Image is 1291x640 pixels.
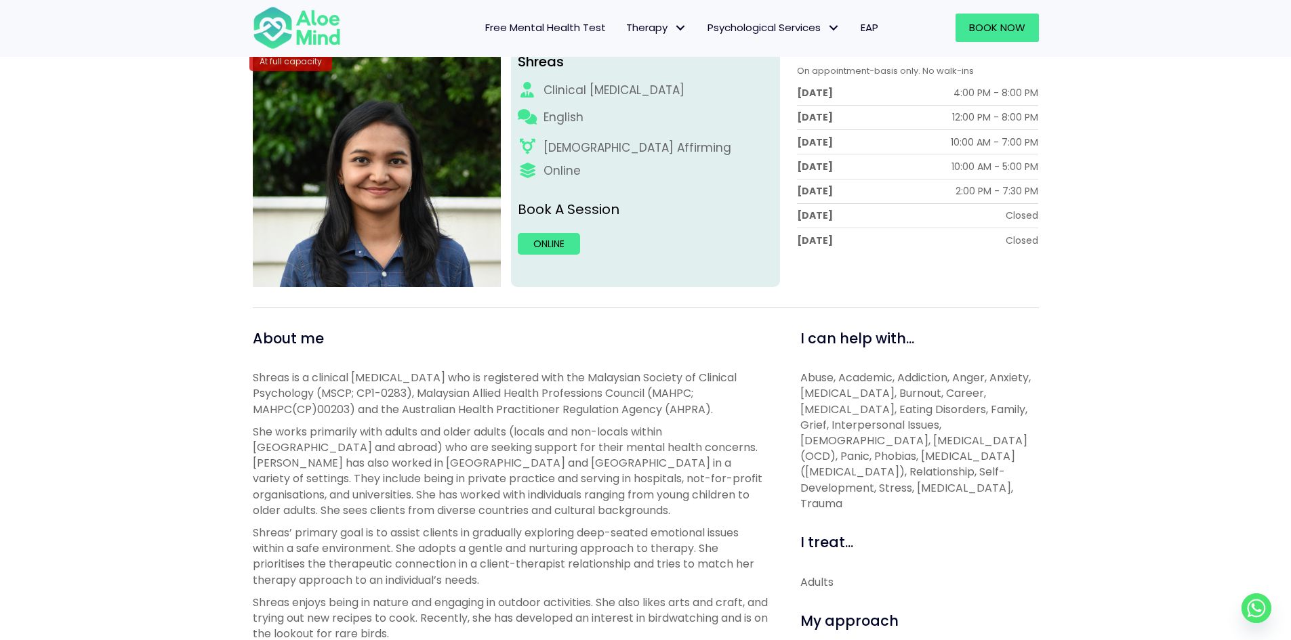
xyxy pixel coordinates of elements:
span: Psychological Services: submenu [824,18,844,38]
a: TherapyTherapy: submenu [616,14,697,42]
span: Therapy [626,20,687,35]
div: [DATE] [797,86,833,100]
a: Book Now [956,14,1039,42]
span: Psychological Services [708,20,840,35]
div: 12:00 PM - 8:00 PM [952,110,1038,124]
span: I can help with... [800,328,914,348]
div: Closed [1006,234,1038,247]
span: On appointment-basis only. No walk-ins [797,64,974,77]
span: About me [253,328,324,348]
p: Book A Session [518,200,773,219]
div: Clinical [MEDICAL_DATA] [544,82,684,99]
span: Free Mental Health Test [485,20,606,35]
span: I treat... [800,532,853,552]
nav: Menu [358,14,888,42]
a: Whatsapp [1242,593,1271,623]
p: Abuse, Academic, Addiction, Anger, Anxiety, [MEDICAL_DATA], Burnout, Career, [MEDICAL_DATA], Eati... [800,370,1039,511]
div: [DATE] [797,234,833,247]
div: [DATE] [797,160,833,173]
a: Psychological ServicesPsychological Services: submenu [697,14,851,42]
a: Free Mental Health Test [475,14,616,42]
div: Closed [1006,209,1038,222]
span: EAP [861,20,878,35]
span: Book Now [969,20,1025,35]
img: Shreas clinical psychologist [253,45,501,287]
div: [DATE] [797,135,833,149]
p: English [544,109,583,126]
a: EAP [851,14,888,42]
div: [DATE] [797,209,833,222]
div: Shreas [518,52,773,72]
div: Adults [800,574,1039,590]
div: [DATE] [797,184,833,198]
div: 10:00 AM - 7:00 PM [951,135,1038,149]
div: [DEMOGRAPHIC_DATA] Affirming [544,140,731,156]
p: Shreas is a clinical [MEDICAL_DATA] who is registered with the Malaysian Society of Clinical Psyc... [253,370,770,417]
div: At full capacity [249,52,332,70]
p: Shreas’ primary goal is to assist clients in gradually exploring deep-seated emotional issues wit... [253,525,770,588]
div: 2:00 PM - 7:30 PM [956,184,1038,198]
img: Aloe mind Logo [253,5,341,50]
div: 10:00 AM - 5:00 PM [951,160,1038,173]
a: Online [518,233,580,255]
p: She works primarily with adults and older adults (locals and non-locals within [GEOGRAPHIC_DATA] ... [253,424,770,518]
div: 4:00 PM - 8:00 PM [954,86,1038,100]
span: Therapy: submenu [671,18,691,38]
div: Online [544,163,581,179]
div: [DATE] [797,110,833,124]
span: My approach [800,611,899,631]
